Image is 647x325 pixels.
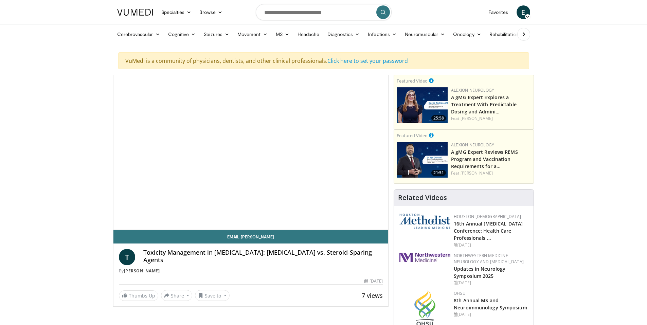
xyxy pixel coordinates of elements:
[124,268,160,274] a: [PERSON_NAME]
[454,290,466,296] a: OHSU
[113,75,389,230] video-js: Video Player
[517,5,530,19] a: E
[364,278,383,284] div: [DATE]
[451,170,531,176] div: Feat.
[157,5,196,19] a: Specialties
[327,57,408,65] a: Click here to set your password
[399,214,450,229] img: 5e4488cc-e109-4a4e-9fd9-73bb9237ee91.png.150x105_q85_autocrop_double_scale_upscale_version-0.2.png
[118,52,529,69] div: VuMedi is a community of physicians, dentists, and other clinical professionals.
[119,249,135,265] a: T
[454,242,528,248] div: [DATE]
[117,9,153,16] img: VuMedi Logo
[461,115,493,121] a: [PERSON_NAME]
[161,290,193,301] button: Share
[454,253,524,265] a: Northwestern Medicine Neurology and [MEDICAL_DATA]
[461,170,493,176] a: [PERSON_NAME]
[431,115,446,121] span: 25:58
[449,28,485,41] a: Oncology
[454,280,528,286] div: [DATE]
[323,28,364,41] a: Diagnostics
[451,94,517,115] a: A gMG Expert Explores a Treatment With Predictable Dosing and Admini…
[119,268,383,274] div: By
[401,28,449,41] a: Neuromuscular
[398,194,447,202] h4: Related Videos
[451,115,531,122] div: Feat.
[454,297,527,311] a: 8th Annual MS and Neuroimmunology Symposium
[233,28,272,41] a: Movement
[451,87,494,93] a: Alexion Neurology
[454,311,528,318] div: [DATE]
[454,214,521,219] a: Houston [DEMOGRAPHIC_DATA]
[454,266,505,279] a: Updates in Neurology Symposium 2025
[399,253,450,262] img: 2a462fb6-9365-492a-ac79-3166a6f924d8.png.150x105_q85_autocrop_double_scale_upscale_version-0.2.jpg
[164,28,200,41] a: Cognitive
[195,5,227,19] a: Browse
[397,142,448,178] a: 21:51
[143,249,383,264] h4: Toxicity Management in [MEDICAL_DATA]: [MEDICAL_DATA] vs. Steroid-Sparing Agents
[272,28,293,41] a: MS
[454,220,523,241] a: 16th Annual [MEDICAL_DATA] Conference: Health Care Professionals …
[451,149,518,169] a: A gMG Expert Reviews REMS Program and Vaccination Requirements for a…
[195,290,230,301] button: Save to
[484,5,513,19] a: Favorites
[364,28,401,41] a: Infections
[451,142,494,148] a: Alexion Neurology
[397,132,428,139] small: Featured Video
[362,291,383,300] span: 7 views
[119,290,158,301] a: Thumbs Up
[485,28,523,41] a: Rehabilitation
[113,230,389,243] a: Email [PERSON_NAME]
[293,28,324,41] a: Headache
[200,28,233,41] a: Seizures
[397,142,448,178] img: 1526bf50-c14a-4ee6-af9f-da835a6371ef.png.150x105_q85_crop-smart_upscale.png
[397,87,448,123] a: 25:58
[431,170,446,176] span: 21:51
[397,87,448,123] img: 55ef5a72-a204-42b0-ba67-a2f597bcfd60.png.150x105_q85_crop-smart_upscale.png
[113,28,164,41] a: Cerebrovascular
[256,4,392,20] input: Search topics, interventions
[397,78,428,84] small: Featured Video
